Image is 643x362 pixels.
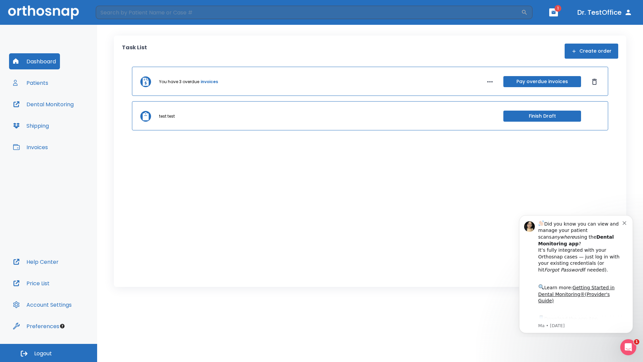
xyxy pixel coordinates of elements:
[159,79,199,85] p: You have 3 overdue
[503,111,581,122] button: Finish Draft
[9,118,53,134] button: Shipping
[575,6,635,18] button: Dr. TestOffice
[9,53,60,69] button: Dashboard
[9,139,52,155] button: Invoices
[9,297,76,313] button: Account Settings
[34,350,52,357] span: Logout
[29,107,89,119] a: App Store
[589,76,600,87] button: Dismiss
[96,6,521,19] input: Search by Patient Name or Case #
[634,339,639,345] span: 1
[114,10,119,16] button: Dismiss notification
[59,323,65,329] div: Tooltip anchor
[509,209,643,337] iframe: Intercom notifications message
[565,44,618,59] button: Create order
[9,275,54,291] button: Price List
[122,44,147,59] p: Task List
[201,79,218,85] a: invoices
[9,75,52,91] button: Patients
[620,339,636,355] iframe: Intercom live chat
[9,318,63,334] button: Preferences
[555,5,561,12] span: 1
[159,113,175,119] p: test test
[8,5,79,19] img: Orthosnap
[9,254,63,270] button: Help Center
[503,76,581,87] button: Pay overdue invoices
[9,96,78,112] button: Dental Monitoring
[29,105,114,139] div: Download the app: | ​ Let us know if you need help getting started!
[29,114,114,120] p: Message from Ma, sent 5w ago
